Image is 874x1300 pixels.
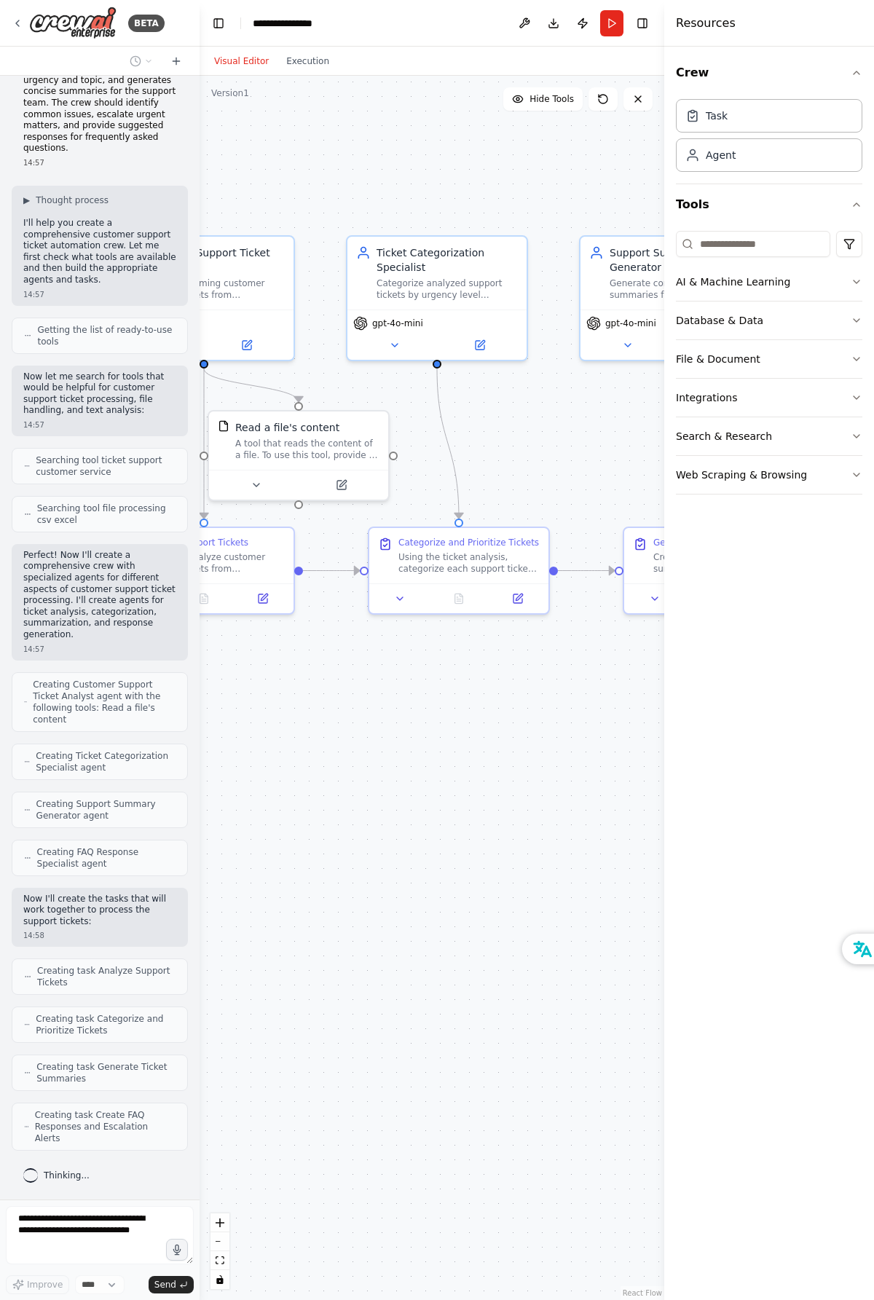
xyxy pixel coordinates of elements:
button: No output available [428,590,490,607]
div: Create concise, actionable summaries for each categorized support ticket. Each summary should inc... [653,551,795,575]
button: ▶Thought process [23,194,109,206]
div: Task [706,109,728,123]
span: Thinking... [44,1170,90,1181]
button: File & Document [676,340,862,378]
div: Customer Support Ticket Analyst [143,245,285,275]
button: Switch to previous chat [124,52,159,70]
button: Web Scraping & Browsing [676,456,862,494]
span: Creating Customer Support Ticket Analyst agent with the following tools: Read a file's content [33,679,176,725]
button: Open in side panel [237,590,288,607]
div: Tools [676,225,862,506]
button: Hide Tools [503,87,583,111]
span: Creating task Analyze Support Tickets [37,965,176,988]
div: 14:57 [23,289,176,300]
span: gpt-4o-mini [372,318,423,329]
div: Version 1 [211,87,249,99]
span: Creating Ticket Categorization Specialist agent [36,750,176,773]
span: Creating task Create FAQ Responses and Escalation Alerts [35,1109,176,1144]
span: Getting the list of ready-to-use tools [37,324,176,347]
button: Visual Editor [205,52,277,70]
div: Ticket Categorization Specialist [377,245,518,275]
div: 14:57 [23,157,176,168]
div: FileReadToolRead a file's contentA tool that reads the content of a file. To use this tool, provi... [208,410,390,501]
div: A tool that reads the content of a file. To use this tool, provide a 'file_path' parameter with t... [235,438,379,461]
div: Support Summary Generator [610,245,751,275]
button: Open in side panel [300,476,382,494]
span: Creating FAQ Response Specialist agent [37,846,176,870]
span: Hide Tools [529,93,574,105]
div: Categorize and Prioritize Tickets [398,537,539,548]
g: Edge from 6e227505-250e-402d-a788-41dfd19b0c53 to b078edc6-cc9a-4e36-9eef-ee4ba22cec99 [430,369,466,519]
div: Generate Ticket Summaries [653,537,775,548]
button: Execution [277,52,338,70]
h4: Resources [676,15,736,32]
button: Hide left sidebar [208,13,229,34]
div: Read a file's content [235,420,339,435]
span: Improve [27,1279,63,1291]
div: Analyze incoming customer support tickets from {ticket_source} to extract key information includi... [143,277,285,301]
button: Click to speak your automation idea [166,1239,188,1261]
div: Generate concise, actionable summaries for each categorized support ticket. Create executive summ... [610,277,751,301]
button: No output available [173,590,235,607]
div: Support Summary GeneratorGenerate concise, actionable summaries for each categorized support tick... [579,235,761,361]
span: Creating Support Summary Generator agent [36,798,176,822]
div: Agent [706,148,736,162]
button: Tools [676,184,862,225]
div: Customer Support Ticket AnalystAnalyze incoming customer support tickets from {ticket_source} to ... [113,235,295,361]
button: zoom out [210,1232,229,1251]
button: Integrations [676,379,862,417]
p: I'll help you create a comprehensive customer support ticket automation crew. Let me first check ... [23,218,176,286]
span: Thought process [36,194,109,206]
button: AI & Machine Learning [676,263,862,301]
div: BETA [128,15,165,32]
button: Open in side panel [205,336,288,354]
g: Edge from b078edc6-cc9a-4e36-9eef-ee4ba22cec99 to 1835b466-f0e6-4734-a64e-e7c70c5b343f [558,564,615,578]
span: Searching tool file processing csv excel [37,503,176,526]
g: Edge from 0d6308ce-c904-477f-9e24-373532edbc2f to b078edc6-cc9a-4e36-9eef-ee4ba22cec99 [303,564,360,578]
div: Generate Ticket SummariesCreate concise, actionable summaries for each categorized support ticket... [623,527,805,615]
g: Edge from d65f8c0a-d58f-4952-9f9a-7d07ce880287 to 0d6308ce-c904-477f-9e24-373532edbc2f [197,369,211,519]
button: Send [149,1276,194,1293]
span: Creating task Generate Ticket Summaries [36,1061,176,1084]
div: Categorize analyzed support tickets by urgency level (Critical, High, Medium, Low) and topic cate... [377,277,518,301]
button: Open in side panel [492,590,543,607]
button: zoom in [210,1213,229,1232]
button: Hide right sidebar [632,13,653,34]
span: gpt-4o-mini [605,318,656,329]
img: FileReadTool [218,420,229,432]
span: Send [154,1279,176,1291]
p: Create a crew that automatically reads through customer support tickets, categorizes them by urge... [23,41,176,154]
button: Improve [6,1275,69,1294]
span: ▶ [23,194,30,206]
div: Categorize and Prioritize TicketsUsing the ticket analysis, categorize each support ticket by urg... [368,527,550,615]
div: 14:57 [23,419,176,430]
p: Perfect! Now I'll create a comprehensive crew with specialized agents for different aspects of cu... [23,550,176,641]
button: Database & Data [676,302,862,339]
div: 14:57 [23,644,176,655]
div: Ticket Categorization SpecialistCategorize analyzed support tickets by urgency level (Critical, H... [346,235,528,361]
button: Start a new chat [165,52,188,70]
button: Open in side panel [438,336,521,354]
a: React Flow attribution [623,1289,662,1297]
div: Analyze Support TicketsRead and analyze customer support tickets from {ticket_source}. Extract ke... [113,527,295,615]
g: Edge from d65f8c0a-d58f-4952-9f9a-7d07ce880287 to 760d50fb-589d-49a5-89b7-6bb25b93a0c0 [197,369,306,402]
span: Searching tool ticket support customer service [36,454,176,478]
button: Search & Research [676,417,862,455]
p: Now let me search for tools that would be helpful for customer support ticket processing, file ha... [23,371,176,417]
div: Read and analyze customer support tickets from {ticket_source}. Extract key information from each... [143,551,285,575]
div: Using the ticket analysis, categorize each support ticket by urgency level (Critical, High, Mediu... [398,551,540,575]
div: Crew [676,93,862,184]
button: toggle interactivity [210,1270,229,1289]
nav: breadcrumb [253,16,329,31]
span: Creating task Categorize and Prioritize Tickets [36,1013,176,1036]
div: React Flow controls [210,1213,229,1289]
p: Now I'll create the tasks that will work together to process the support tickets: [23,894,176,928]
button: fit view [210,1251,229,1270]
img: Logo [29,7,117,39]
button: Crew [676,52,862,93]
div: 14:58 [23,930,176,941]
